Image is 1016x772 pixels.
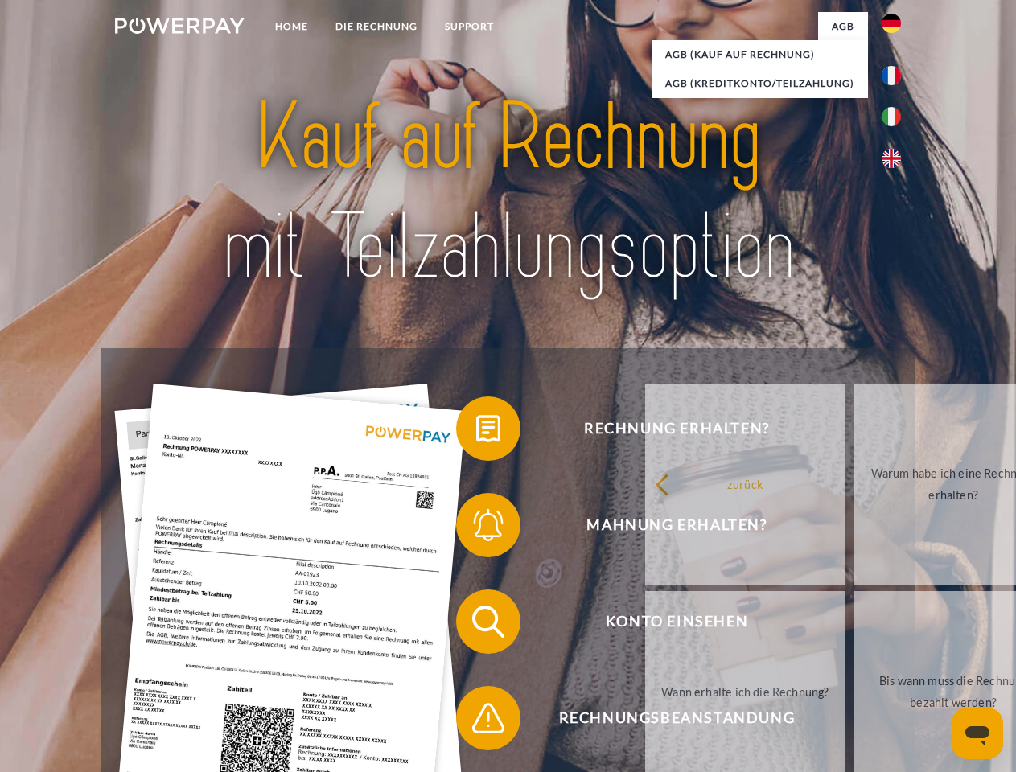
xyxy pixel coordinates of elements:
[468,698,508,738] img: qb_warning.svg
[456,396,874,461] button: Rechnung erhalten?
[882,66,901,85] img: fr
[322,12,431,41] a: DIE RECHNUNG
[652,69,868,98] a: AGB (Kreditkonto/Teilzahlung)
[818,12,868,41] a: agb
[456,589,874,654] button: Konto einsehen
[652,40,868,69] a: AGB (Kauf auf Rechnung)
[456,493,874,557] button: Mahnung erhalten?
[655,680,836,702] div: Wann erhalte ich die Rechnung?
[882,107,901,126] img: it
[456,686,874,750] button: Rechnungsbeanstandung
[655,473,836,495] div: zurück
[431,12,508,41] a: SUPPORT
[468,505,508,545] img: qb_bell.svg
[882,14,901,33] img: de
[468,409,508,449] img: qb_bill.svg
[115,18,245,34] img: logo-powerpay-white.svg
[952,708,1003,759] iframe: Schaltfläche zum Öffnen des Messaging-Fensters
[468,602,508,642] img: qb_search.svg
[154,77,862,308] img: title-powerpay_de.svg
[882,149,901,168] img: en
[261,12,322,41] a: Home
